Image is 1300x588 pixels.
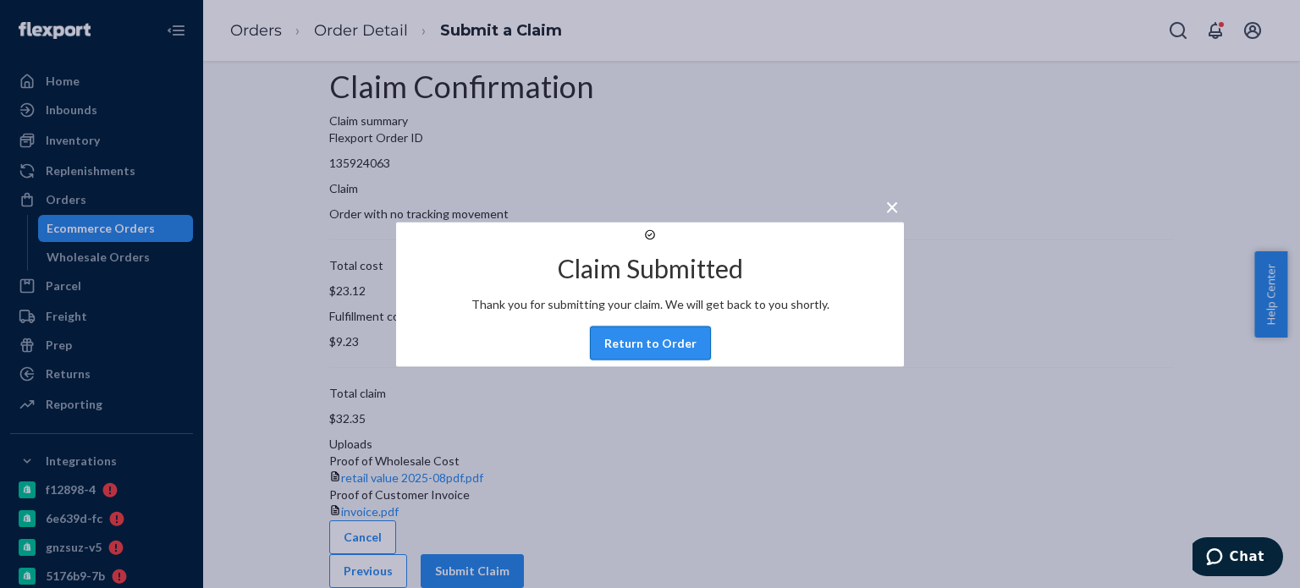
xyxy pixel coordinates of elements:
[471,295,829,312] p: Thank you for submitting your claim. We will get back to you shortly.
[885,191,899,220] span: ×
[558,254,743,282] h2: Claim Submitted
[1193,537,1283,580] iframe: Opens a widget where you can chat to one of our agents
[590,326,711,360] button: Return to Order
